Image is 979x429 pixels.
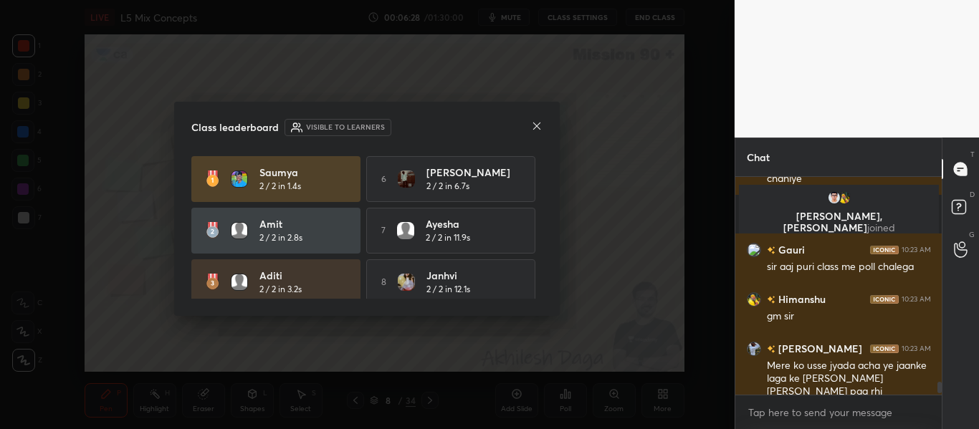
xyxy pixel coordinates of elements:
[206,170,219,188] img: rank-1.ed6cb560.svg
[775,242,805,257] h6: Gauri
[259,283,302,296] h5: 2 / 2 in 3.2s
[767,345,775,353] img: no-rating-badge.077c3623.svg
[747,292,761,307] img: 4a5fea1b80694d39a9c457cd04b96852.jpg
[767,296,775,304] img: no-rating-badge.077c3623.svg
[398,274,415,291] img: ead445058683462c90c7d2d7317c1dd7.jpg
[397,222,414,239] img: default.png
[866,221,894,234] span: joined
[259,165,348,180] h4: Saumya
[775,341,862,356] h6: [PERSON_NAME]
[259,231,302,244] h5: 2 / 2 in 2.8s
[231,222,248,239] img: default.png
[191,120,279,135] h4: Class leaderboard
[767,260,931,274] div: sir aaj puri class me poll chalega
[826,191,841,205] img: 14a880d005364e629a651db6cd6ebca9.jpg
[206,274,219,291] img: rank-3.169bc593.svg
[398,170,415,188] img: 6aab1b7ddd5a4731b41ceb330ad1c8b7.jpg
[767,246,775,254] img: no-rating-badge.077c3623.svg
[381,224,386,237] h5: 7
[836,191,851,205] img: 4a5fea1b80694d39a9c457cd04b96852.jpg
[902,344,931,353] div: 10:23 AM
[259,180,301,193] h5: 2 / 2 in 1.4s
[259,268,348,283] h4: Aditi
[970,189,975,200] p: D
[231,170,248,188] img: 33c90eaa09fb446b8195cfdb4562edd4.jpg
[747,342,761,356] img: 943dad87eabb45438cd5204a8cec5925.jpg
[426,268,515,283] h4: Janhvi
[902,295,931,304] div: 10:23 AM
[969,229,975,240] p: G
[775,291,826,307] h6: Himanshu
[426,231,470,244] h5: 2 / 2 in 11.9s
[870,344,899,353] img: iconic-dark.1390631f.png
[748,211,930,233] p: [PERSON_NAME], [PERSON_NAME]
[735,177,942,395] div: grid
[902,246,931,254] div: 10:23 AM
[206,222,219,239] img: rank-2.3a33aca6.svg
[259,216,348,231] h4: Amit
[426,180,469,193] h5: 2 / 2 in 6.7s
[426,283,470,296] h5: 2 / 2 in 12.1s
[381,276,386,289] h5: 8
[870,295,899,304] img: iconic-dark.1390631f.png
[381,173,386,185] h5: 6
[767,309,931,324] div: gm sir
[767,359,931,399] div: Mere ko usse jyada acha ye jaanke laga ke [PERSON_NAME] [PERSON_NAME] paa rhi
[426,165,515,180] h4: [PERSON_NAME]
[306,122,385,132] h6: Visible to learners
[735,138,781,176] p: Chat
[970,149,975,160] p: T
[426,216,515,231] h4: ayesha
[870,246,899,254] img: iconic-dark.1390631f.png
[231,274,248,291] img: default.png
[747,243,761,257] img: 3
